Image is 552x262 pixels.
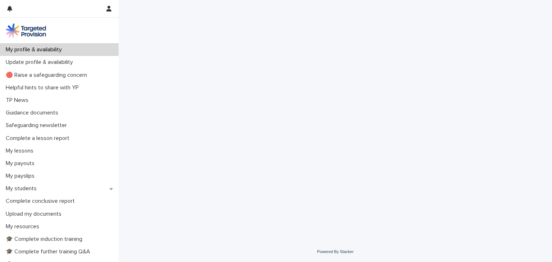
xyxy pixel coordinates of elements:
p: Upload my documents [3,211,67,217]
p: My payouts [3,160,40,167]
p: 🎓 Complete further training Q&A [3,248,96,255]
a: Powered By Stacker [317,249,353,254]
p: My payslips [3,173,40,179]
p: My lessons [3,148,39,154]
p: 🔴 Raise a safeguarding concern [3,72,93,79]
p: My students [3,185,42,192]
p: My profile & availability [3,46,68,53]
p: 🎓 Complete induction training [3,236,88,243]
p: Guidance documents [3,109,64,116]
p: Safeguarding newsletter [3,122,73,129]
img: M5nRWzHhSzIhMunXDL62 [6,23,46,38]
p: Complete conclusive report [3,198,80,205]
p: Complete a lesson report [3,135,75,142]
p: My resources [3,223,45,230]
p: Helpful hints to share with YP [3,84,84,91]
p: Update profile & availability [3,59,79,66]
p: TP News [3,97,34,104]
